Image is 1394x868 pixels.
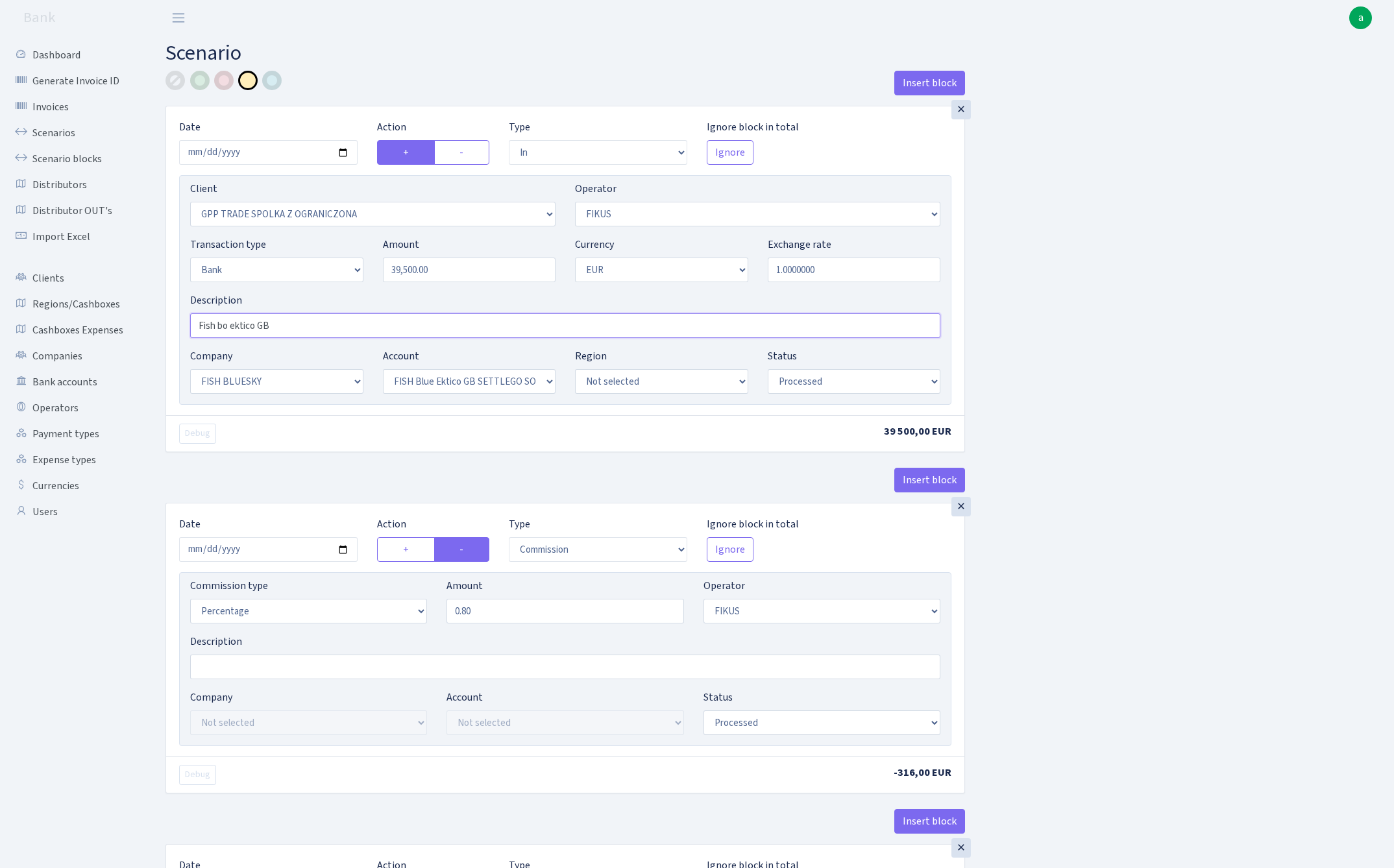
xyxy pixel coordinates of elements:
label: + [377,140,435,165]
div: × [951,838,971,858]
label: Account [446,690,483,705]
span: Scenario [165,38,241,68]
label: Type [509,516,530,532]
label: Operator [575,181,617,197]
label: Transaction type [190,237,266,252]
label: + [377,537,435,562]
label: Account [383,348,419,364]
label: Region [575,348,607,364]
label: - [434,140,490,165]
a: Payment types [6,421,136,447]
a: Bank accounts [6,369,136,395]
label: Action [377,516,406,532]
label: Status [768,348,797,364]
a: Invoices [6,94,136,120]
button: Insert block [894,71,965,95]
label: Exchange rate [768,237,831,252]
a: Operators [6,395,136,421]
label: Description [190,293,242,308]
button: Debug [179,765,216,785]
a: Users [6,499,136,525]
a: Import Excel [6,224,136,250]
button: Ignore [707,537,753,562]
a: a [1349,6,1372,29]
a: Currencies [6,473,136,499]
div: × [951,100,971,119]
label: Status [703,690,733,705]
label: Date [179,119,201,135]
button: Debug [179,424,216,444]
a: Expense types [6,447,136,473]
div: × [951,497,971,516]
label: Ignore block in total [707,516,799,532]
label: Currency [575,237,614,252]
a: Scenario blocks [6,146,136,172]
label: Type [509,119,530,135]
a: Regions/Cashboxes [6,291,136,317]
span: -316,00 EUR [894,766,951,780]
a: Distributor OUT's [6,198,136,224]
label: Description [190,634,242,649]
button: Insert block [894,468,965,492]
label: Amount [383,237,419,252]
label: Company [190,690,232,705]
a: Generate Invoice ID [6,68,136,94]
a: Scenarios [6,120,136,146]
label: Client [190,181,217,197]
label: Date [179,516,201,532]
label: Commission type [190,578,268,594]
button: Insert block [894,809,965,834]
a: Distributors [6,172,136,198]
span: 39 500,00 EUR [884,424,951,439]
label: Operator [703,578,745,594]
a: Dashboard [6,42,136,68]
a: Cashboxes Expenses [6,317,136,343]
a: Companies [6,343,136,369]
label: - [434,537,490,562]
label: Company [190,348,232,364]
button: Toggle navigation [162,7,195,29]
a: Clients [6,265,136,291]
label: Ignore block in total [707,119,799,135]
label: Amount [446,578,483,594]
button: Ignore [707,140,753,165]
label: Action [377,119,406,135]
